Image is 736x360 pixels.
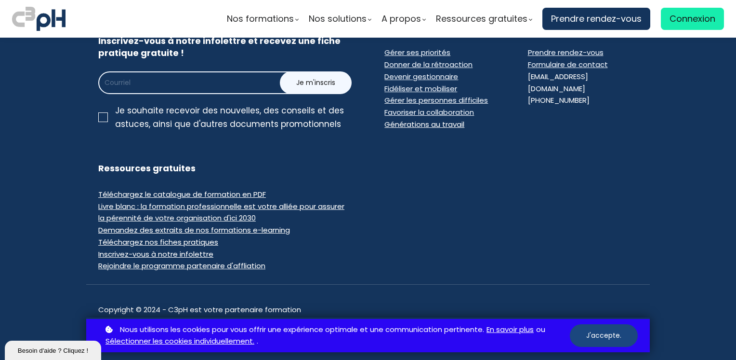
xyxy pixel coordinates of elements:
button: J'accepte. [570,324,638,347]
a: Générations au travail [384,119,464,129]
a: En savoir plus [486,324,534,336]
a: Connexion [661,8,724,30]
a: Prendre rendez-vous [528,47,604,57]
img: logo C3PH [12,5,66,33]
span: Ressources gratuites [436,12,527,26]
a: Favoriser la collaboration [384,107,474,117]
span: Prendre rendez-vous [551,12,642,26]
a: Donner de la rétroaction [384,59,473,69]
h3: Ressources gratuites [98,162,352,174]
input: Courriel [98,71,314,94]
span: Nous utilisons les cookies pour vous offrir une expérience optimale et une communication pertinente. [120,324,484,336]
a: Fidéliser et mobiliser [384,83,457,94]
span: Nos formations [227,12,294,26]
a: Téléchargez nos fiches pratiques [98,237,218,247]
div: [PHONE_NUMBER] [528,95,590,107]
a: Prendre rendez-vous [542,8,650,30]
a: Devenir gestionnaire [384,71,458,82]
a: Demandez des extraits de nos formations e-learning [98,225,290,235]
a: Livre blanc : la formation professionnelle est votre alliée pour assurer la pérennité de votre or... [98,201,344,223]
a: Téléchargez le catalogue de formation en PDF [98,189,266,199]
iframe: chat widget [5,339,103,360]
span: Connexion [670,12,715,26]
span: Nos solutions [309,12,367,26]
span: A propos [381,12,421,26]
button: Je m'inscris [280,71,352,94]
p: ou . [103,324,570,348]
h3: Inscrivez-vous à notre infolettre et recevez une fiche pratique gratuite ! [98,35,352,59]
a: Gérer les personnes difficiles [384,95,488,105]
div: [EMAIL_ADDRESS][DOMAIN_NAME] [528,71,638,95]
a: Sélectionner les cookies individuellement. [105,335,254,347]
div: Copyright © 2024 - C3pH est votre partenaire formation professionnelle, avec des formations e-lea... [98,304,352,340]
span: Je m'inscris [296,78,335,88]
a: Gérer ses priorités [384,47,450,57]
div: Je souhaite recevoir des nouvelles, des conseils et des astuces, ainsi que d'autres documents pro... [115,104,352,131]
a: Inscrivez-vous à notre infolettre [98,249,213,259]
a: Formulaire de contact [528,59,608,69]
a: Rejoindre le programme partenaire d'affliation [98,261,265,271]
